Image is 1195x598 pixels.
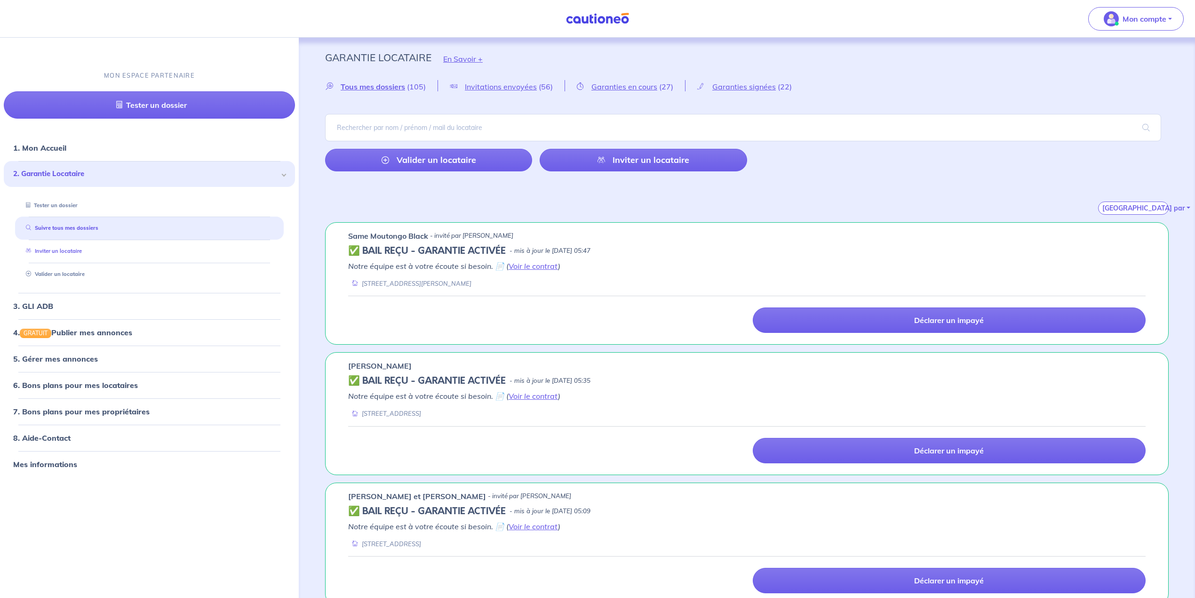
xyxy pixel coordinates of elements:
span: (56) [539,82,553,91]
a: Mes informations [13,460,77,469]
a: Valider un locataire [325,149,532,171]
span: (27) [659,82,673,91]
div: Inviter un locataire [15,243,284,259]
div: 7. Bons plans pour mes propriétaires [4,402,295,421]
a: Tester un dossier [22,202,78,209]
div: 8. Aide-Contact [4,428,295,447]
a: 1. Mon Accueil [13,143,66,153]
span: Invitations envoyées [465,82,537,91]
p: Déclarer un impayé [914,576,984,585]
a: Garanties signées(22) [685,82,804,91]
div: [STREET_ADDRESS] [348,409,421,418]
div: 5. Gérer mes annonces [4,349,295,368]
p: MON ESPACE PARTENAIRE [104,71,195,80]
p: - mis à jour le [DATE] 05:47 [510,246,590,256]
p: - mis à jour le [DATE] 05:35 [510,376,590,386]
p: - invité par [PERSON_NAME] [430,231,513,241]
em: Notre équipe est à votre écoute si besoin. 📄 ( ) [348,522,560,531]
div: 6. Bons plans pour mes locataires [4,376,295,395]
div: 1. Mon Accueil [4,138,295,157]
div: [STREET_ADDRESS] [348,540,421,549]
div: 3. GLI ADB [4,297,295,315]
span: search [1131,114,1161,141]
p: [PERSON_NAME] et [PERSON_NAME] [348,491,486,502]
div: Suivre tous mes dossiers [15,220,284,236]
a: 5. Gérer mes annonces [13,354,98,364]
em: Notre équipe est à votre écoute si besoin. 📄 ( ) [348,261,560,271]
p: - invité par [PERSON_NAME] [488,492,571,501]
a: 6. Bons plans pour mes locataires [13,380,138,390]
a: Voir le contrat [509,522,558,531]
a: Garanties en cours(27) [565,82,685,91]
div: Tester un dossier [15,198,284,213]
div: 2. Garantie Locataire [4,161,295,187]
em: Notre équipe est à votre écoute si besoin. 📄 ( ) [348,391,560,401]
p: Déclarer un impayé [914,315,984,325]
div: Valider un locataire [15,267,284,282]
img: illu_account_valid_menu.svg [1104,11,1119,26]
a: Tester un dossier [4,91,295,119]
a: Valider un locataire [22,271,85,277]
a: 3. GLI ADB [13,301,53,311]
div: Mes informations [4,455,295,474]
p: - mis à jour le [DATE] 05:09 [510,507,590,516]
a: Déclarer un impayé [753,568,1146,593]
p: Déclarer un impayé [914,446,984,455]
p: Mon compte [1123,13,1166,24]
img: Cautioneo [562,13,633,24]
button: [GEOGRAPHIC_DATA] par [1098,202,1169,215]
p: [PERSON_NAME] [348,360,412,372]
span: Garanties signées [712,82,776,91]
a: Voir le contrat [509,391,558,401]
p: Same Moutongo Black [348,230,428,242]
input: Rechercher par nom / prénom / mail du locataire [325,114,1161,141]
a: Déclarer un impayé [753,307,1146,333]
div: state: CONTRACT-VALIDATED, Context: IN-MANAGEMENT,IN-MANAGEMENT [348,375,1146,387]
a: Inviter un locataire [540,149,747,171]
span: (105) [407,82,426,91]
div: state: CONTRACT-VALIDATED, Context: IN-MANAGEMENT,IN-MANAGEMENT [348,506,1146,517]
h5: ✅ BAIL REÇU - GARANTIE ACTIVÉE [348,375,506,387]
a: 8. Aide-Contact [13,433,71,443]
div: 4.GRATUITPublier mes annonces [4,323,295,342]
h5: ✅ BAIL REÇU - GARANTIE ACTIVÉE [348,506,506,517]
a: Tous mes dossiers(105) [325,82,438,91]
p: Garantie Locataire [325,49,431,66]
a: Suivre tous mes dossiers [22,225,98,231]
span: 2. Garantie Locataire [13,169,279,179]
a: 7. Bons plans pour mes propriétaires [13,407,150,416]
a: Inviter un locataire [22,248,82,254]
span: (22) [778,82,792,91]
span: Tous mes dossiers [341,82,405,91]
a: Voir le contrat [509,261,558,271]
a: Déclarer un impayé [753,438,1146,463]
div: [STREET_ADDRESS][PERSON_NAME] [348,279,471,288]
span: Garanties en cours [591,82,657,91]
button: illu_account_valid_menu.svgMon compte [1088,7,1184,31]
button: En Savoir + [431,45,494,73]
div: state: CONTRACT-VALIDATED, Context: IN-MANAGEMENT,IN-MANAGEMENT [348,245,1146,257]
h5: ✅ BAIL REÇU - GARANTIE ACTIVÉE [348,245,506,257]
a: Invitations envoyées(56) [438,82,565,91]
a: 4.GRATUITPublier mes annonces [13,328,132,337]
